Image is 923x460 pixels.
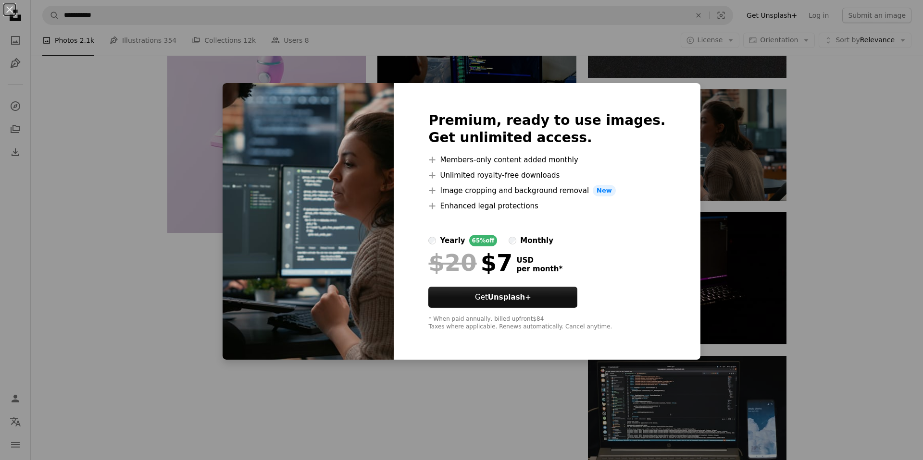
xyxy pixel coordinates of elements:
img: premium_photo-1682140987985-802861b2cd43 [223,83,394,360]
div: yearly [440,235,465,246]
div: monthly [520,235,553,246]
span: $20 [428,250,476,275]
li: Image cropping and background removal [428,185,665,196]
li: Members-only content added monthly [428,154,665,166]
li: Enhanced legal protections [428,200,665,212]
strong: Unsplash+ [488,293,531,302]
span: per month * [516,265,562,273]
div: * When paid annually, billed upfront $84 Taxes where applicable. Renews automatically. Cancel any... [428,315,665,331]
span: USD [516,256,562,265]
button: GetUnsplash+ [428,287,577,308]
h2: Premium, ready to use images. Get unlimited access. [428,112,665,146]
div: 65% off [469,235,498,246]
span: New [593,185,616,196]
input: yearly65%off [428,237,436,244]
div: $7 [428,250,512,275]
li: Unlimited royalty-free downloads [428,169,665,181]
input: monthly [509,237,516,244]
